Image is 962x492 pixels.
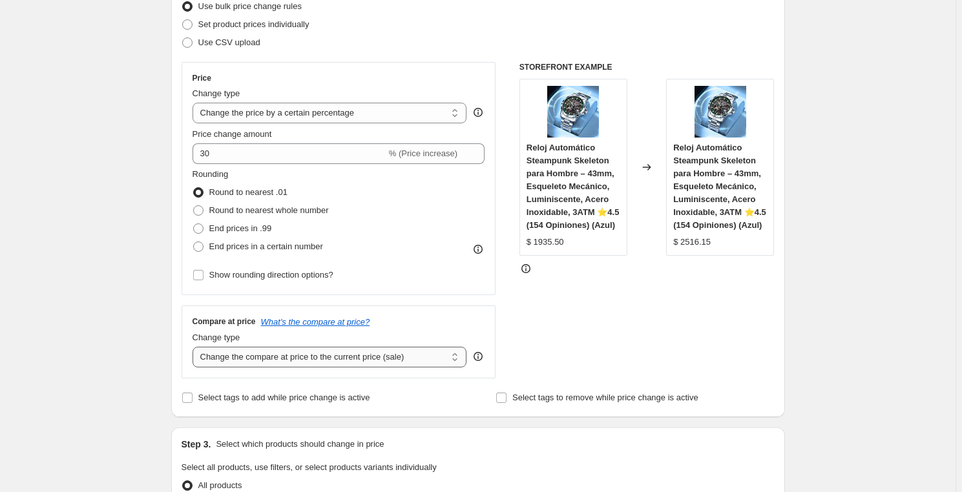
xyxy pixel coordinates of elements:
[198,37,260,47] span: Use CSV upload
[261,317,370,327] button: What's the compare at price?
[193,333,240,342] span: Change type
[193,169,229,179] span: Rounding
[193,73,211,83] h3: Price
[209,241,323,251] span: End prices in a certain number
[193,316,256,327] h3: Compare at price
[673,236,711,249] div: $ 2516.15
[527,143,620,230] span: Reloj Automático Steampunk Skeleton para Hombre – 43mm, Esqueleto Mecánico, Luminiscente, Acero I...
[472,106,485,119] div: help
[512,393,698,402] span: Select tags to remove while price change is active
[193,129,272,139] span: Price change amount
[389,149,457,158] span: % (Price increase)
[198,1,302,11] span: Use bulk price change rules
[209,205,329,215] span: Round to nearest whole number
[198,393,370,402] span: Select tags to add while price change is active
[193,143,386,164] input: -15
[209,223,272,233] span: End prices in .99
[182,438,211,451] h2: Step 3.
[695,86,746,138] img: S93d7ec0bdcbf4a4390af43b8fa04c0c0e_80x.webp
[547,86,599,138] img: S93d7ec0bdcbf4a4390af43b8fa04c0c0e_80x.webp
[182,462,437,472] span: Select all products, use filters, or select products variants individually
[519,62,775,72] h6: STOREFRONT EXAMPLE
[472,350,485,363] div: help
[209,187,288,197] span: Round to nearest .01
[673,143,766,230] span: Reloj Automático Steampunk Skeleton para Hombre – 43mm, Esqueleto Mecánico, Luminiscente, Acero I...
[198,480,242,490] span: All products
[209,270,333,280] span: Show rounding direction options?
[198,19,309,29] span: Set product prices individually
[216,438,384,451] p: Select which products should change in price
[193,88,240,98] span: Change type
[527,236,564,249] div: $ 1935.50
